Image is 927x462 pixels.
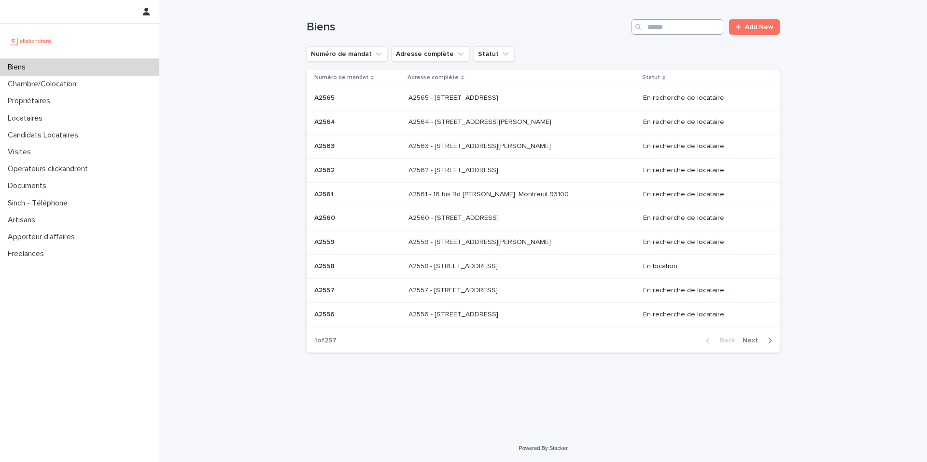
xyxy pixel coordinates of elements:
p: A2556 - [STREET_ADDRESS] [408,309,500,319]
p: A2561 [314,189,336,199]
button: Next [739,336,780,345]
p: A2561 - 16 bis Bd [PERSON_NAME], Montreuil 93100 [408,189,571,199]
p: A2560 - [STREET_ADDRESS] [408,212,501,222]
h1: Biens [307,20,628,34]
p: Biens [4,63,33,72]
p: En recherche de locataire [643,118,764,126]
tr: A2562A2562 A2562 - [STREET_ADDRESS]A2562 - [STREET_ADDRESS] En recherche de locataire [307,158,780,182]
p: A2556 [314,309,337,319]
p: A2560 [314,212,337,222]
span: Next [743,337,764,344]
p: Chambre/Colocation [4,80,84,89]
p: A2558 [314,260,337,271]
p: A2564 - [STREET_ADDRESS][PERSON_NAME] [408,116,553,126]
p: En recherche de locataire [643,94,764,102]
tr: A2565A2565 A2565 - [STREET_ADDRESS]A2565 - [STREET_ADDRESS] En recherche de locataire [307,86,780,110]
p: En recherche de locataire [643,238,764,246]
p: En recherche de locataire [643,286,764,295]
p: Operateurs clickandrent [4,164,96,174]
p: Candidats Locataires [4,131,86,140]
p: Propriétaires [4,96,58,106]
p: Numéro de mandat [314,72,368,83]
p: En recherche de locataire [643,142,764,150]
p: A2557 - [STREET_ADDRESS] [408,285,500,295]
button: Numéro de mandat [307,46,388,62]
p: Freelances [4,249,52,258]
p: En recherche de locataire [643,311,764,319]
tr: A2560A2560 A2560 - [STREET_ADDRESS]A2560 - [STREET_ADDRESS] En recherche de locataire [307,206,780,231]
tr: A2556A2556 A2556 - [STREET_ADDRESS]A2556 - [STREET_ADDRESS] En recherche de locataire [307,302,780,326]
p: En recherche de locataire [643,190,764,199]
tr: A2561A2561 A2561 - 16 bis Bd [PERSON_NAME], Montreuil 93100A2561 - 16 bis Bd [PERSON_NAME], Montr... [307,182,780,206]
p: A2562 - [STREET_ADDRESS] [408,164,500,175]
p: Artisans [4,216,43,225]
p: Documents [4,181,54,190]
span: Back [714,337,735,344]
p: Statut [642,72,660,83]
p: A2564 [314,116,337,126]
p: Adresse complète [407,72,459,83]
p: Visites [4,148,39,157]
tr: A2558A2558 A2558 - [STREET_ADDRESS]A2558 - [STREET_ADDRESS] En location [307,254,780,278]
tr: A2564A2564 A2564 - [STREET_ADDRESS][PERSON_NAME]A2564 - [STREET_ADDRESS][PERSON_NAME] En recherch... [307,110,780,135]
button: Statut [474,46,515,62]
p: A2565 - [STREET_ADDRESS] [408,92,500,102]
a: Powered By Stacker [519,445,567,451]
p: A2559 [314,236,337,246]
img: UCB0brd3T0yccxBKYDjQ [8,31,55,51]
button: Adresse complète [392,46,470,62]
input: Search [632,19,723,35]
p: A2563 [314,140,337,150]
p: A2557 [314,285,337,295]
p: Apporteur d'affaires [4,232,83,242]
p: En recherche de locataire [643,214,764,222]
p: A2559 - [STREET_ADDRESS][PERSON_NAME] [408,236,553,246]
p: Sinch - Téléphone [4,199,75,208]
p: 1 of 257 [307,329,344,353]
tr: A2557A2557 A2557 - [STREET_ADDRESS]A2557 - [STREET_ADDRESS] En recherche de locataire [307,278,780,302]
p: A2558 - [STREET_ADDRESS] [408,260,500,271]
span: Add New [745,24,773,30]
button: Back [698,336,739,345]
p: Locataires [4,114,50,123]
a: Add New [729,19,780,35]
p: A2563 - 781 Avenue de Monsieur Teste, Montpellier 34070 [408,140,553,150]
p: En recherche de locataire [643,166,764,175]
p: En location [643,262,764,271]
tr: A2559A2559 A2559 - [STREET_ADDRESS][PERSON_NAME]A2559 - [STREET_ADDRESS][PERSON_NAME] En recherch... [307,231,780,255]
p: A2562 [314,164,337,175]
p: A2565 [314,92,337,102]
tr: A2563A2563 A2563 - [STREET_ADDRESS][PERSON_NAME]A2563 - [STREET_ADDRESS][PERSON_NAME] En recherch... [307,134,780,158]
